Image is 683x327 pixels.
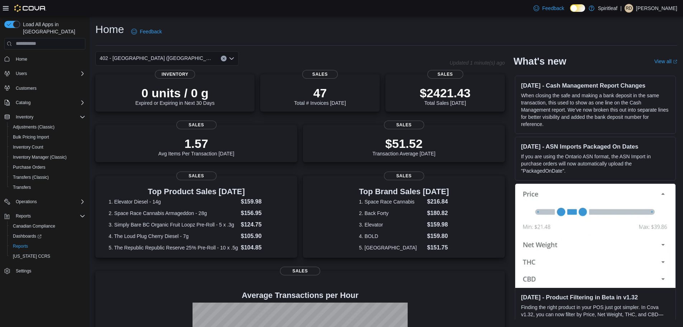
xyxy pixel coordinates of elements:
[13,69,85,78] span: Users
[13,243,28,249] span: Reports
[155,70,195,79] span: Inventory
[109,210,238,217] dt: 2. Space Race Cannabis Armageddon - 28g
[13,84,85,93] span: Customers
[229,56,234,61] button: Open list of options
[427,220,449,229] dd: $159.98
[140,28,162,35] span: Feedback
[13,55,85,64] span: Home
[427,197,449,206] dd: $216.84
[673,60,677,64] svg: External link
[521,92,670,128] p: When closing the safe and making a bank deposit in the same transaction, this used to show as one...
[13,154,67,160] span: Inventory Manager (Classic)
[10,143,46,151] a: Inventory Count
[109,198,238,205] dt: 1. Elevator Diesel - 14g
[654,59,677,64] a: View allExternal link
[109,244,238,251] dt: 5. The Republic Republic Reserve 25% Pre-Roll - 10 x .5g
[13,113,85,121] span: Inventory
[13,184,31,190] span: Transfers
[1,98,88,108] button: Catalog
[570,4,585,12] input: Dark Mode
[4,51,85,295] nav: Complex example
[13,69,30,78] button: Users
[10,232,44,240] a: Dashboards
[521,153,670,174] p: If you are using the Ontario ASN format, the ASN Import in purchase orders will now automatically...
[359,221,424,228] dt: 3. Elevator
[10,133,85,141] span: Bulk Pricing Import
[542,5,564,12] span: Feedback
[359,198,424,205] dt: 1. Space Race Cannabis
[1,112,88,122] button: Inventory
[7,241,88,251] button: Reports
[384,121,424,129] span: Sales
[13,267,34,275] a: Settings
[10,133,52,141] a: Bulk Pricing Import
[636,4,677,13] p: [PERSON_NAME]
[13,233,42,239] span: Dashboards
[13,212,34,220] button: Reports
[158,136,234,157] div: Avg Items Per Transaction [DATE]
[531,1,567,15] a: Feedback
[13,253,50,259] span: [US_STATE] CCRS
[420,86,471,100] p: $2421.43
[95,22,124,37] h1: Home
[427,243,449,252] dd: $151.75
[7,142,88,152] button: Inventory Count
[10,242,85,251] span: Reports
[1,83,88,93] button: Customers
[101,291,499,300] h4: Average Transactions per Hour
[521,82,670,89] h3: [DATE] - Cash Management Report Changes
[625,4,633,13] div: Ravi D
[100,54,214,62] span: 402 - [GEOGRAPHIC_DATA] ([GEOGRAPHIC_DATA])
[16,199,37,205] span: Operations
[14,5,46,12] img: Cova
[10,252,85,261] span: Washington CCRS
[16,213,31,219] span: Reports
[13,174,49,180] span: Transfers (Classic)
[359,233,424,240] dt: 4. BOLD
[109,221,238,228] dt: 3. Simply Bare BC Organic Fruit Loopz Pre-Roll - 5 x .3g
[13,197,85,206] span: Operations
[13,164,46,170] span: Purchase Orders
[13,113,36,121] button: Inventory
[521,143,670,150] h3: [DATE] - ASN Imports Packaged On Dates
[7,172,88,182] button: Transfers (Classic)
[620,4,622,13] p: |
[241,209,284,218] dd: $156.95
[13,98,85,107] span: Catalog
[13,55,30,64] a: Home
[1,211,88,221] button: Reports
[10,163,85,172] span: Purchase Orders
[359,244,424,251] dt: 5. [GEOGRAPHIC_DATA]
[7,231,88,241] a: Dashboards
[109,233,238,240] dt: 4. The Loud Plug Cherry Diesel - 7g
[513,56,566,67] h2: What's new
[10,153,85,162] span: Inventory Manager (Classic)
[450,60,505,66] p: Updated 1 minute(s) ago
[10,222,85,230] span: Canadian Compliance
[7,182,88,192] button: Transfers
[176,121,217,129] span: Sales
[10,222,58,230] a: Canadian Compliance
[10,252,53,261] a: [US_STATE] CCRS
[13,84,39,93] a: Customers
[221,56,227,61] button: Clear input
[241,197,284,206] dd: $159.98
[384,172,424,180] span: Sales
[13,212,85,220] span: Reports
[10,143,85,151] span: Inventory Count
[13,197,40,206] button: Operations
[241,220,284,229] dd: $124.75
[241,232,284,240] dd: $105.90
[10,183,34,192] a: Transfers
[10,153,70,162] a: Inventory Manager (Classic)
[158,136,234,151] p: 1.57
[280,267,320,275] span: Sales
[1,69,88,79] button: Users
[13,223,55,229] span: Canadian Compliance
[241,243,284,252] dd: $104.85
[16,71,27,76] span: Users
[10,123,85,131] span: Adjustments (Classic)
[7,221,88,231] button: Canadian Compliance
[136,86,215,100] p: 0 units / 0 g
[7,251,88,261] button: [US_STATE] CCRS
